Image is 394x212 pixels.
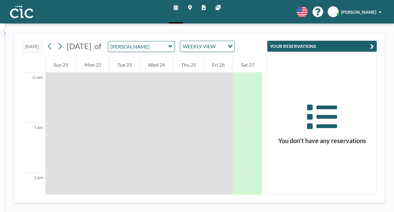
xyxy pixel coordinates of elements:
button: [DATE] [22,41,42,52]
div: Search for option [180,41,234,52]
button: YOUR RESERVATIONS [267,41,377,52]
div: 12 AM [22,73,45,123]
div: Tue 23 [110,57,140,73]
h3: You don’t have any reservations [268,137,376,145]
input: Search for option [217,42,224,50]
span: ES [331,9,336,15]
span: of [95,41,101,51]
div: Mon 22 [77,57,110,73]
div: Wed 24 [140,57,173,73]
div: Fri 26 [204,57,233,73]
div: Sun 21 [46,57,76,73]
img: organization-logo [10,6,33,18]
input: Yuki [108,41,168,52]
span: [PERSON_NAME] [341,9,376,15]
span: [DATE] [67,41,91,51]
div: Sat 27 [233,57,262,73]
div: Thu 25 [173,57,204,73]
div: 1 AM [22,123,45,173]
span: WEEKLY VIEW [182,42,217,50]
